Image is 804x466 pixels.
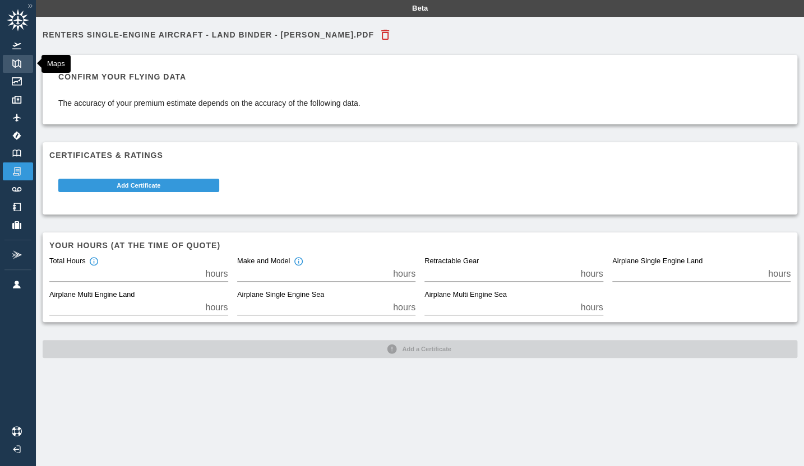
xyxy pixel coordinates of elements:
svg: Total hours in the make and model of the insured aircraft [293,257,303,267]
h6: Confirm your flying data [58,71,361,83]
label: Retractable Gear [424,257,479,267]
label: Airplane Multi Engine Land [49,290,135,300]
p: hours [393,267,415,281]
label: Airplane Single Engine Land [612,257,703,267]
p: hours [768,267,791,281]
label: Airplane Single Engine Sea [237,290,324,300]
h6: Your hours (at the time of quote) [49,239,791,251]
p: hours [580,267,603,281]
h6: Certificates & Ratings [49,149,791,161]
p: hours [393,301,415,314]
label: Airplane Multi Engine Sea [424,290,507,300]
p: The accuracy of your premium estimate depends on the accuracy of the following data. [58,97,361,109]
svg: Total hours in fixed-wing aircraft [89,257,99,267]
p: hours [580,301,603,314]
p: hours [205,301,228,314]
div: Make and Model [237,257,303,267]
div: Total Hours [49,257,99,267]
p: hours [205,267,228,281]
h6: Renters Single-Engine Aircraft - Land Binder - [PERSON_NAME].pdf [43,31,374,39]
button: Add Certificate [58,179,219,192]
